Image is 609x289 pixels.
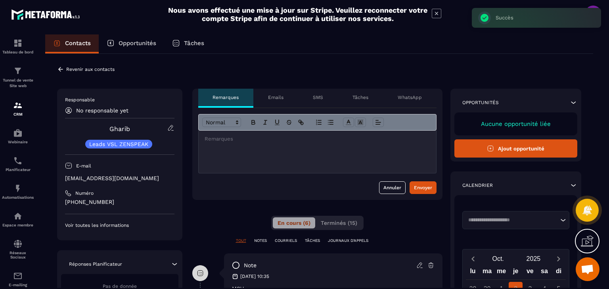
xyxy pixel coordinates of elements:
p: Responsable [65,97,174,103]
p: [DATE] 10:35 [240,273,269,279]
img: automations [13,211,23,221]
span: Pas de donnée [103,283,137,289]
p: Emails [268,94,283,101]
a: Contacts [45,34,99,53]
div: lu [465,266,480,279]
a: social-networksocial-networkRéseaux Sociaux [2,233,34,265]
a: Opportunités [99,34,164,53]
img: formation [13,38,23,48]
img: formation [13,101,23,110]
p: Calendrier [462,182,493,188]
p: Planificateur [2,167,34,172]
div: Search for option [462,211,570,229]
img: formation [13,66,23,76]
p: TÂCHES [305,238,320,243]
p: Aucune opportunité liée [462,120,570,127]
a: formationformationCRM [2,95,34,122]
p: Numéro [75,190,94,196]
div: di [552,266,566,279]
div: je [509,266,523,279]
p: JOURNAUX D'APPELS [328,238,368,243]
p: [EMAIL_ADDRESS][DOMAIN_NAME] [65,175,174,182]
button: Previous month [466,253,481,264]
button: Terminés (15) [316,217,362,228]
p: COURRIELS [275,238,297,243]
input: Search for option [465,216,559,224]
p: Remarques [213,94,239,101]
button: Open months overlay [481,252,516,266]
a: Tâches [164,34,212,53]
p: Webinaire [2,140,34,144]
button: Open years overlay [516,252,551,266]
p: Espace membre [2,223,34,227]
button: Next month [551,253,566,264]
a: schedulerschedulerPlanificateur [2,150,34,178]
p: SMS [313,94,323,101]
img: social-network [13,239,23,249]
p: Opportunités [119,40,156,47]
a: automationsautomationsAutomatisations [2,178,34,205]
p: Tâches [184,40,204,47]
img: email [13,271,23,281]
span: En cours (6) [278,220,310,226]
div: Ouvrir le chat [576,257,599,281]
p: NOTES [254,238,267,243]
p: Tunnel de vente Site web [2,78,34,89]
p: Leads VSL ZENSPEAK [89,141,148,147]
button: En cours (6) [273,217,315,228]
p: Voir toutes les informations [65,222,174,228]
img: scheduler [13,156,23,165]
p: TOUT [236,238,246,243]
div: Envoyer [414,184,432,192]
a: formationformationTunnel de vente Site web [2,60,34,95]
button: Annuler [379,181,406,194]
p: Tableau de bord [2,50,34,54]
img: logo [11,7,82,22]
a: formationformationTableau de bord [2,32,34,60]
img: automations [13,184,23,193]
p: No responsable yet [76,107,128,114]
p: CRM [2,112,34,116]
button: Envoyer [410,181,437,194]
a: Gharib [109,125,130,133]
p: [PHONE_NUMBER] [65,198,174,206]
p: Réseaux Sociaux [2,251,34,259]
a: automationsautomationsEspace membre [2,205,34,233]
div: ve [523,266,537,279]
span: Terminés (15) [321,220,357,226]
div: sa [537,266,552,279]
div: ma [480,266,494,279]
h2: Nous avons effectué une mise à jour sur Stripe. Veuillez reconnecter votre compte Stripe afin de ... [168,6,428,23]
p: Tâches [352,94,368,101]
p: note [244,262,257,269]
p: Revenir aux contacts [66,67,115,72]
p: Contacts [65,40,91,47]
p: E-mail [76,163,91,169]
button: Ajout opportunité [454,139,578,158]
p: Opportunités [462,99,499,106]
img: automations [13,128,23,138]
a: automationsautomationsWebinaire [2,122,34,150]
p: WhatsApp [398,94,422,101]
div: me [494,266,509,279]
p: Automatisations [2,195,34,200]
p: Réponses Planificateur [69,261,122,267]
p: E-mailing [2,283,34,287]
